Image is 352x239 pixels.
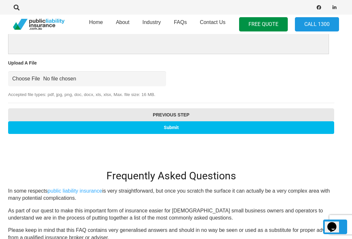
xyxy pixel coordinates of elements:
[48,188,102,194] a: public liability insurance
[89,19,103,25] span: Home
[8,108,334,121] input: Previous Step
[8,121,334,134] input: Submit
[200,19,225,25] span: Contact Us
[8,86,329,98] span: Accepted file types: pdf, jpg, png, doc, docx, xls, xlsx, Max. file size: 16 MB.
[136,13,167,36] a: Industry
[109,13,136,36] a: About
[295,17,339,32] a: Call 1300
[323,220,347,234] a: Back to top
[239,17,288,32] a: FREE QUOTE
[13,19,65,30] a: pli_logotransparent
[8,187,334,202] p: In some respects is very straightforward, but once you scratch the surface it can actually be a v...
[10,5,23,10] a: Search
[174,19,187,25] span: FAQs
[8,207,334,222] p: As part of our quest to make this important form of insurance easier for [DEMOGRAPHIC_DATA] small...
[82,13,109,36] a: Home
[167,13,193,36] a: FAQs
[314,3,323,12] a: Facebook
[193,13,232,36] a: Contact Us
[330,3,339,12] a: LinkedIn
[8,170,334,182] h2: Frequently Asked Questions
[325,213,346,233] iframe: chat widget
[142,19,161,25] span: Industry
[116,19,129,25] span: About
[8,60,37,66] label: Upload A File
